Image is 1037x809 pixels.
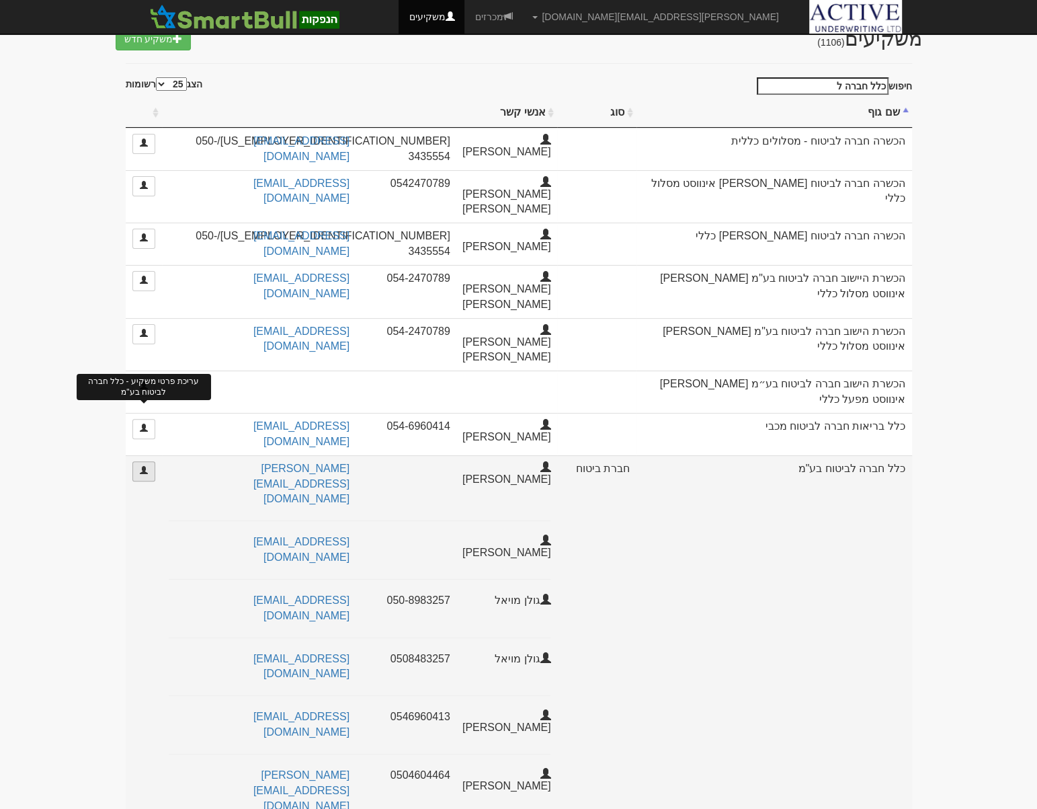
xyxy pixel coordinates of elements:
[817,37,845,48] h5: (1106)
[253,272,349,299] a: [EMAIL_ADDRESS][DOMAIN_NAME]
[253,135,349,162] a: [EMAIL_ADDRESS][DOMAIN_NAME]
[817,28,922,50] span: משקיעים
[460,461,561,488] div: [PERSON_NAME]
[636,318,911,371] td: הכשרת הישוב חברה לביטוח בע"מ [PERSON_NAME] אינווסט מסלול כללי
[460,768,561,794] div: [PERSON_NAME]
[253,230,349,257] a: [EMAIL_ADDRESS][DOMAIN_NAME]
[253,463,349,505] a: [PERSON_NAME][EMAIL_ADDRESS][DOMAIN_NAME]
[636,413,911,455] td: כלל בריאות חברה לביטוח מכבי
[253,653,349,680] a: [EMAIL_ADDRESS][DOMAIN_NAME]
[253,420,349,447] a: [EMAIL_ADDRESS][DOMAIN_NAME]
[460,593,561,609] div: גולן מויאל
[126,98,162,128] th: : activate to sort column ascending
[752,77,912,95] label: חיפוש
[460,419,561,445] div: [PERSON_NAME]
[360,768,460,783] div: 0504604464
[253,711,349,738] a: [EMAIL_ADDRESS][DOMAIN_NAME]
[460,271,561,313] div: [PERSON_NAME] [PERSON_NAME]
[360,229,460,260] div: [US_EMPLOYER_IDENTIFICATION_NUMBER]/050-3435554
[162,98,558,128] th: אנשי קשר : activate to sort column ascending
[460,134,561,160] div: [PERSON_NAME]
[460,324,561,366] div: [PERSON_NAME] [PERSON_NAME]
[636,265,911,318] td: הכשרת היישוב חברה לביטוח בע"מ [PERSON_NAME] אינווסט מסלול כללי
[360,324,460,340] div: 054-2470789
[360,419,460,434] div: 054-6960414
[253,325,349,352] a: [EMAIL_ADDRESS][DOMAIN_NAME]
[360,593,460,609] div: 050-8983257
[253,536,349,563] a: [EMAIL_ADDRESS][DOMAIN_NAME]
[757,77,888,95] input: חיפוש
[253,178,349,204] a: [EMAIL_ADDRESS][DOMAIN_NAME]
[253,594,349,621] a: [EMAIL_ADDRESS][DOMAIN_NAME]
[460,176,561,218] div: [PERSON_NAME] [PERSON_NAME]
[636,98,911,128] th: שם גוף : activate to sort column descending
[360,652,460,667] div: 0508483257
[146,3,343,30] img: SmartBull Logo
[126,77,202,91] label: הצג רשומות
[360,176,460,192] div: 0542470789
[460,652,561,667] div: גולן מויאל
[636,128,911,170] td: הכשרה חברה לביטוח - מסלולים כללית
[116,28,192,50] a: משקיע חדש
[460,229,561,255] div: [PERSON_NAME]
[77,374,211,401] div: עריכת פרטי משקיע - כלל חברה לביטוח בע"מ
[360,134,460,165] div: [US_EMPLOYER_IDENTIFICATION_NUMBER]/050-3435554
[557,98,636,128] th: סוג : activate to sort column ascending
[636,223,911,265] td: הכשרה חברה לביטוח [PERSON_NAME] כללי
[460,709,561,736] div: [PERSON_NAME]
[360,271,460,286] div: 054-2470789
[460,535,561,561] div: [PERSON_NAME]
[156,77,187,91] select: הצגרשומות
[636,371,911,413] td: הכשרת הישוב חברה לביטוח בע״מ [PERSON_NAME] אינווסט מפעל כללי
[360,709,460,725] div: 0546960413
[636,170,911,223] td: הכשרה חברה לביטוח [PERSON_NAME] אינווסט מסלול כללי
